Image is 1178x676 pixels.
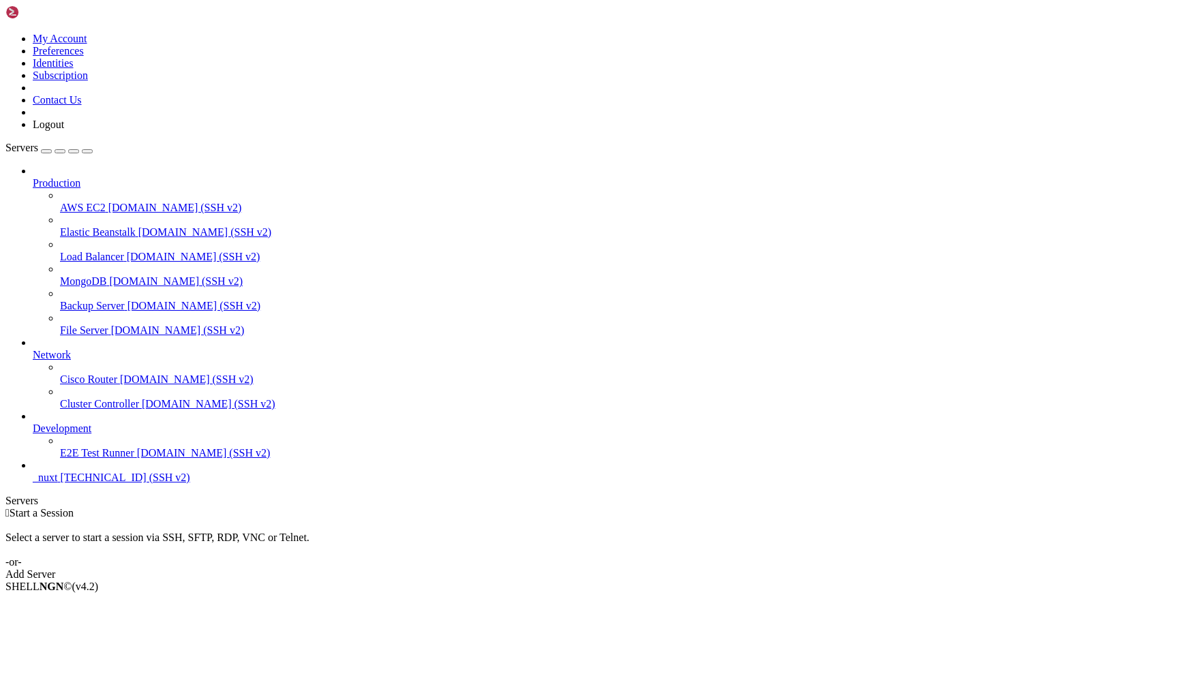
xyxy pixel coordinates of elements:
div: Servers [5,495,1173,507]
li: Network [33,337,1173,410]
span: [DOMAIN_NAME] (SSH v2) [142,398,275,410]
span: Backup Server [60,300,125,311]
li: E2E Test Runner [DOMAIN_NAME] (SSH v2) [60,435,1173,459]
span: File Server [60,324,108,336]
a: Backup Server [DOMAIN_NAME] (SSH v2) [60,300,1173,312]
span: [DOMAIN_NAME] (SSH v2) [108,202,242,213]
li: Development [33,410,1173,459]
li: _nuxt [TECHNICAL_ID] (SSH v2) [33,459,1173,484]
span: SHELL © [5,581,98,592]
a: E2E Test Runner [DOMAIN_NAME] (SSH v2) [60,447,1173,459]
a: MongoDB [DOMAIN_NAME] (SSH v2) [60,275,1173,288]
a: Identities [33,57,74,69]
span: [DOMAIN_NAME] (SSH v2) [138,226,272,238]
li: Production [33,165,1173,337]
li: MongoDB [DOMAIN_NAME] (SSH v2) [60,263,1173,288]
span: Cisco Router [60,373,117,385]
a: Load Balancer [DOMAIN_NAME] (SSH v2) [60,251,1173,263]
li: Load Balancer [DOMAIN_NAME] (SSH v2) [60,239,1173,263]
a: AWS EC2 [DOMAIN_NAME] (SSH v2) [60,202,1173,214]
span: Servers [5,142,38,153]
li: Backup Server [DOMAIN_NAME] (SSH v2) [60,288,1173,312]
span: Cluster Controller [60,398,139,410]
a: Cluster Controller [DOMAIN_NAME] (SSH v2) [60,398,1173,410]
span: Development [33,422,91,434]
span: Production [33,177,80,189]
a: My Account [33,33,87,44]
div: Add Server [5,568,1173,581]
li: Cluster Controller [DOMAIN_NAME] (SSH v2) [60,386,1173,410]
b: NGN [40,581,64,592]
a: Cisco Router [DOMAIN_NAME] (SSH v2) [60,373,1173,386]
a: Elastic Beanstalk [DOMAIN_NAME] (SSH v2) [60,226,1173,239]
span: [DOMAIN_NAME] (SSH v2) [127,251,260,262]
span: [DOMAIN_NAME] (SSH v2) [109,275,243,287]
span: [DOMAIN_NAME] (SSH v2) [111,324,245,336]
a: Contact Us [33,94,82,106]
a: Preferences [33,45,84,57]
span: [DOMAIN_NAME] (SSH v2) [137,447,271,459]
span: MongoDB [60,275,106,287]
li: AWS EC2 [DOMAIN_NAME] (SSH v2) [60,189,1173,214]
span: AWS EC2 [60,202,106,213]
span: _nuxt [33,472,57,483]
img: Shellngn [5,5,84,19]
a: Development [33,422,1173,435]
a: Servers [5,142,93,153]
span: [DOMAIN_NAME] (SSH v2) [127,300,261,311]
span: [DOMAIN_NAME] (SSH v2) [120,373,254,385]
li: File Server [DOMAIN_NAME] (SSH v2) [60,312,1173,337]
span: Start a Session [10,507,74,519]
span: E2E Test Runner [60,447,134,459]
a: Network [33,349,1173,361]
span: Load Balancer [60,251,124,262]
span: [TECHNICAL_ID] (SSH v2) [60,472,190,483]
span: Elastic Beanstalk [60,226,136,238]
a: Production [33,177,1173,189]
a: Subscription [33,70,88,81]
a: _nuxt [TECHNICAL_ID] (SSH v2) [33,472,1173,484]
li: Elastic Beanstalk [DOMAIN_NAME] (SSH v2) [60,214,1173,239]
a: File Server [DOMAIN_NAME] (SSH v2) [60,324,1173,337]
span:  [5,507,10,519]
div: Select a server to start a session via SSH, SFTP, RDP, VNC or Telnet. -or- [5,519,1173,568]
a: Logout [33,119,64,130]
li: Cisco Router [DOMAIN_NAME] (SSH v2) [60,361,1173,386]
span: Network [33,349,71,360]
span: 4.2.0 [72,581,99,592]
